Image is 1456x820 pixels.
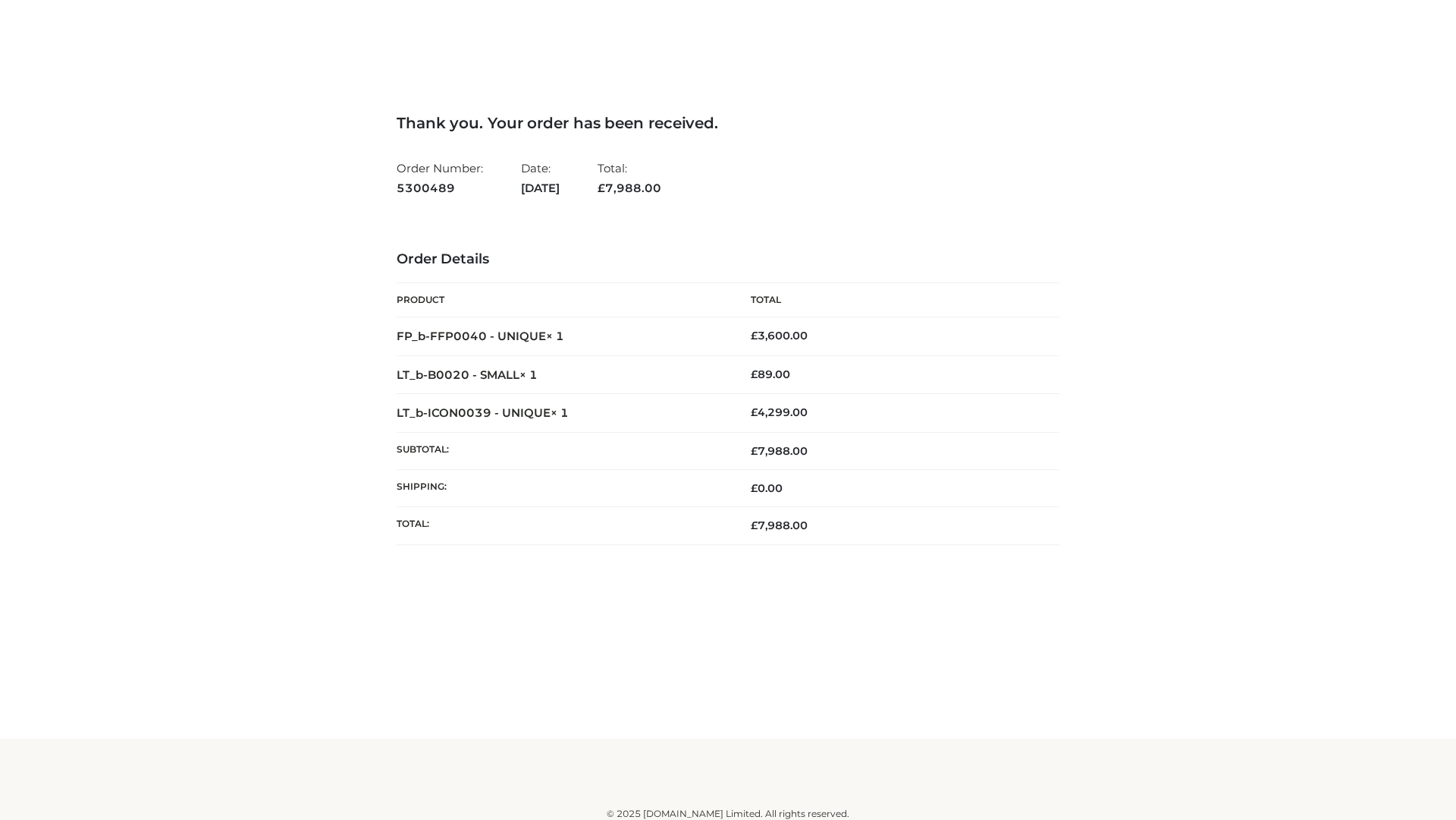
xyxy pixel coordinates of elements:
[397,329,564,343] strong: FP_b-FFP0040 - UNIQUE
[751,444,808,458] span: 7,988.00
[728,283,1059,317] th: Total
[751,519,808,532] span: 7,988.00
[521,155,560,201] li: Date:
[751,405,758,419] span: £
[397,432,728,469] th: Subtotal:
[751,367,790,381] bdi: 89.00
[397,155,483,201] li: Order Number:
[751,329,758,342] span: £
[546,329,564,343] strong: × 1
[598,181,605,195] span: £
[397,507,728,544] th: Total:
[519,367,538,382] strong: × 1
[397,114,1059,132] h3: Thank you. Your order has been received.
[521,178,560,198] strong: [DATE]
[751,444,758,458] span: £
[551,405,569,420] strong: × 1
[397,367,538,382] strong: LT_b-B0020 - SMALL
[751,481,783,495] bdi: 0.00
[598,155,661,201] li: Total:
[397,251,1059,268] h3: Order Details
[397,283,728,317] th: Product
[397,405,569,420] strong: LT_b-ICON0039 - UNIQUE
[598,181,661,195] span: 7,988.00
[751,367,758,381] span: £
[751,519,758,532] span: £
[751,405,808,419] bdi: 4,299.00
[397,178,483,198] strong: 5300489
[751,329,808,342] bdi: 3,600.00
[397,470,728,507] th: Shipping:
[751,481,758,495] span: £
